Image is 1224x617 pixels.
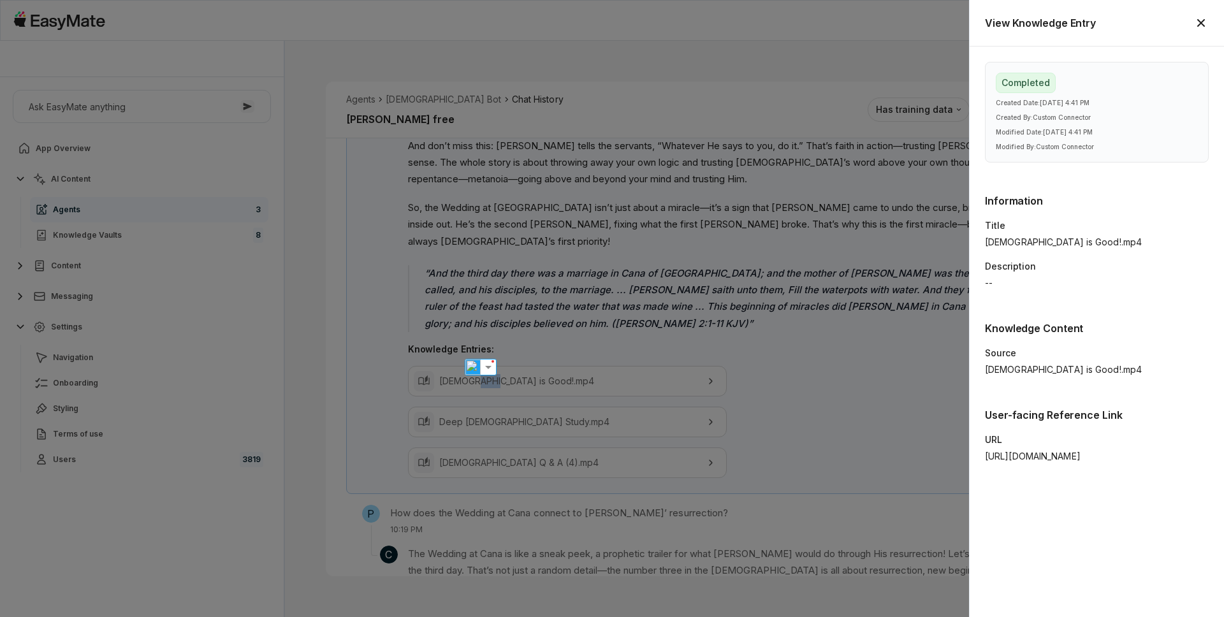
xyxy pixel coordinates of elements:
p: Title [985,219,1209,233]
div: Created By : Custom Connector [996,113,1198,122]
p: -- [985,276,1209,290]
div: Created Date : [DATE] 4:41 PM [996,98,1198,108]
h2: User-facing Reference Link [985,407,1209,423]
h2: Information [985,193,1209,208]
p: [URL][DOMAIN_NAME] [985,449,1209,463]
p: URL [985,433,1209,447]
h2: View Knowledge Entry [985,15,1096,31]
p: [DEMOGRAPHIC_DATA] is Good!.mp4 [985,363,1209,377]
div: Completed [996,73,1056,93]
h2: Knowledge Content [985,321,1209,336]
p: [DEMOGRAPHIC_DATA] is Good!.mp4 [985,235,1209,249]
p: Description [985,259,1209,273]
div: Modified Date : [DATE] 4:41 PM [996,127,1198,137]
p: Source [985,346,1209,360]
div: Modified By : Custom Connector [996,142,1198,152]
